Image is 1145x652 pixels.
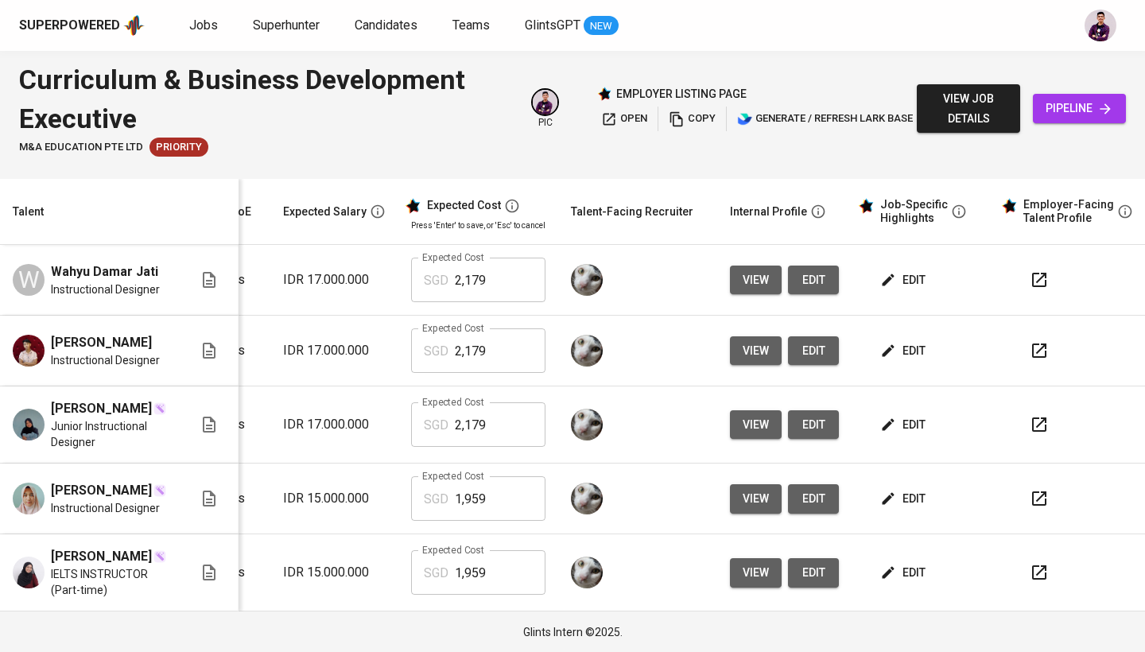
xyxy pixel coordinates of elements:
[571,409,603,440] img: tharisa.rizky@glints.com
[51,281,160,297] span: Instructional Designer
[153,550,166,563] img: magic_wand.svg
[19,60,512,138] div: Curriculum & Business Development Executive
[737,110,913,128] span: generate / refresh lark base
[51,481,152,500] span: [PERSON_NAME]
[51,500,160,516] span: Instructional Designer
[880,198,948,226] div: Job-Specific Highlights
[743,489,769,509] span: view
[730,558,782,588] button: view
[51,399,152,418] span: [PERSON_NAME]
[730,202,807,222] div: Internal Profile
[801,341,826,361] span: edit
[525,16,619,36] a: GlintsGPT NEW
[877,266,932,295] button: edit
[877,558,932,588] button: edit
[149,138,208,157] div: New Job received from Demand Team
[13,202,44,222] div: Talent
[355,16,421,36] a: Candidates
[743,563,769,583] span: view
[283,415,386,434] p: IDR 17.000.000
[571,557,603,588] img: tharisa.rizky@glints.com
[123,14,145,37] img: app logo
[19,140,143,155] span: M&A Education Pte Ltd
[405,198,421,214] img: glints_star.svg
[424,564,448,583] p: SGD
[19,17,120,35] div: Superpowered
[1023,198,1114,226] div: Employer-Facing Talent Profile
[13,264,45,296] div: W
[51,262,158,281] span: Wahyu Damar Jati
[1085,10,1116,41] img: erwin@glints.com
[883,563,926,583] span: edit
[883,270,926,290] span: edit
[13,557,45,588] img: Hanin K
[858,198,874,214] img: glints_star.svg
[153,484,166,497] img: magic_wand.svg
[730,410,782,440] button: view
[189,17,218,33] span: Jobs
[51,418,174,450] span: Junior Instructional Designer
[877,410,932,440] button: edit
[452,16,493,36] a: Teams
[533,90,557,114] img: erwin@glints.com
[51,352,160,368] span: Instructional Designer
[743,341,769,361] span: view
[801,489,826,509] span: edit
[51,566,174,598] span: IELTS INSTRUCTOR (Part-time)
[283,489,386,508] p: IDR 15.000.000
[424,342,448,361] p: SGD
[452,17,490,33] span: Teams
[877,336,932,366] button: edit
[424,490,448,509] p: SGD
[733,107,917,131] button: lark generate / refresh lark base
[917,84,1020,133] button: view job details
[883,415,926,435] span: edit
[788,410,839,440] button: edit
[427,199,501,213] div: Expected Cost
[1001,198,1017,214] img: glints_star.svg
[601,110,647,128] span: open
[19,14,145,37] a: Superpoweredapp logo
[571,335,603,367] img: tharisa.rizky@glints.com
[424,271,448,290] p: SGD
[730,266,782,295] button: view
[283,270,386,289] p: IDR 17.000.000
[743,415,769,435] span: view
[669,110,716,128] span: copy
[597,107,651,131] button: open
[283,563,386,582] p: IDR 15.000.000
[584,18,619,34] span: NEW
[788,336,839,366] button: edit
[189,16,221,36] a: Jobs
[801,270,826,290] span: edit
[801,563,826,583] span: edit
[13,335,45,367] img: Farras Adhi Hidaya
[571,202,693,222] div: Talent-Facing Recruiter
[743,270,769,290] span: view
[877,484,932,514] button: edit
[616,86,747,102] p: employer listing page
[13,483,45,514] img: Miftahul Mawaddah
[665,107,720,131] button: copy
[788,484,839,514] button: edit
[253,17,320,33] span: Superhunter
[730,336,782,366] button: view
[1033,94,1126,123] a: pipeline
[788,266,839,295] button: edit
[531,88,559,130] div: pic
[883,489,926,509] span: edit
[355,17,417,33] span: Candidates
[424,416,448,435] p: SGD
[525,17,580,33] span: GlintsGPT
[788,558,839,588] button: edit
[730,484,782,514] button: view
[411,219,545,231] p: Press 'Enter' to save, or 'Esc' to cancel
[801,415,826,435] span: edit
[571,483,603,514] img: tharisa.rizky@glints.com
[51,333,152,352] span: [PERSON_NAME]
